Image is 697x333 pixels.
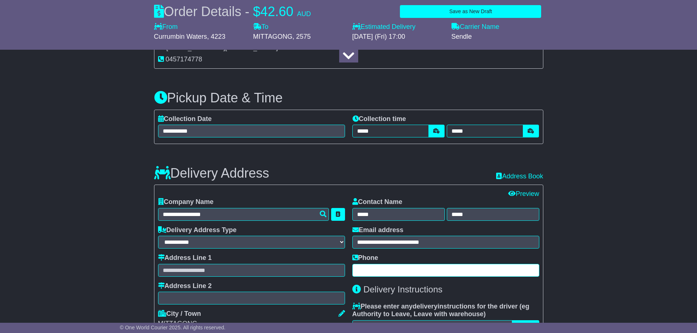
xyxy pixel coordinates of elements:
h3: Pickup Date & Time [154,91,543,105]
label: Collection time [352,115,406,123]
label: Email address [352,226,404,234]
span: $ [253,4,261,19]
label: Please enter any instructions for the driver ( ) [352,303,539,318]
a: Address Book [496,173,543,180]
label: Address Line 2 [158,282,212,290]
span: 0457174778 [166,56,202,63]
div: MITTAGONG [158,320,345,328]
div: Sendle [451,33,543,41]
span: delivery [413,303,438,310]
label: Company Name [158,198,214,206]
h3: Delivery Address [154,166,269,181]
span: © One World Courier 2025. All rights reserved. [120,325,226,330]
label: From [154,23,178,31]
label: To [253,23,269,31]
span: eg Authority to Leave, Leave with warehouse [352,303,529,318]
span: , 2575 [292,33,311,40]
span: 42.60 [261,4,293,19]
div: [DATE] (Fri) 17:00 [352,33,444,41]
label: City / Town [158,310,201,318]
span: Currumbin Waters [154,33,207,40]
span: Delivery Instructions [363,284,442,294]
div: Order Details - [154,4,311,19]
label: Collection Date [158,115,212,123]
label: Contact Name [352,198,402,206]
span: , 4223 [207,33,225,40]
label: Phone [352,254,378,262]
label: Estimated Delivery [352,23,444,31]
button: Save as New Draft [400,5,541,18]
a: Preview [508,190,539,197]
span: MITTAGONG [253,33,293,40]
label: Delivery Address Type [158,226,237,234]
span: AUD [297,10,311,18]
button: Popular [512,320,539,333]
label: Carrier Name [451,23,499,31]
label: Address Line 1 [158,254,212,262]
